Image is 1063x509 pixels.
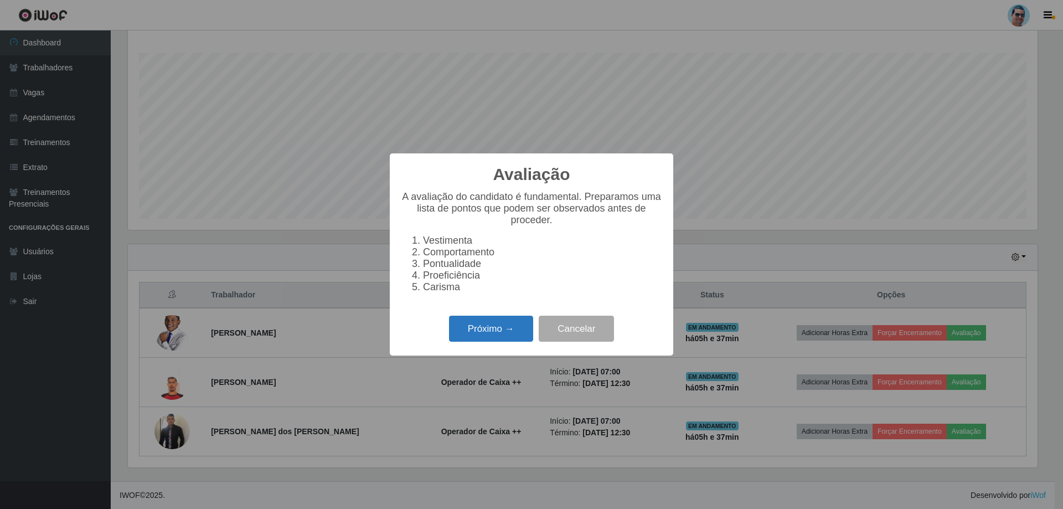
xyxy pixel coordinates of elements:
[423,258,662,270] li: Pontualidade
[539,316,614,342] button: Cancelar
[493,164,570,184] h2: Avaliação
[423,270,662,281] li: Proeficiência
[401,191,662,226] p: A avaliação do candidato é fundamental. Preparamos uma lista de pontos que podem ser observados a...
[423,246,662,258] li: Comportamento
[449,316,533,342] button: Próximo →
[423,235,662,246] li: Vestimenta
[423,281,662,293] li: Carisma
